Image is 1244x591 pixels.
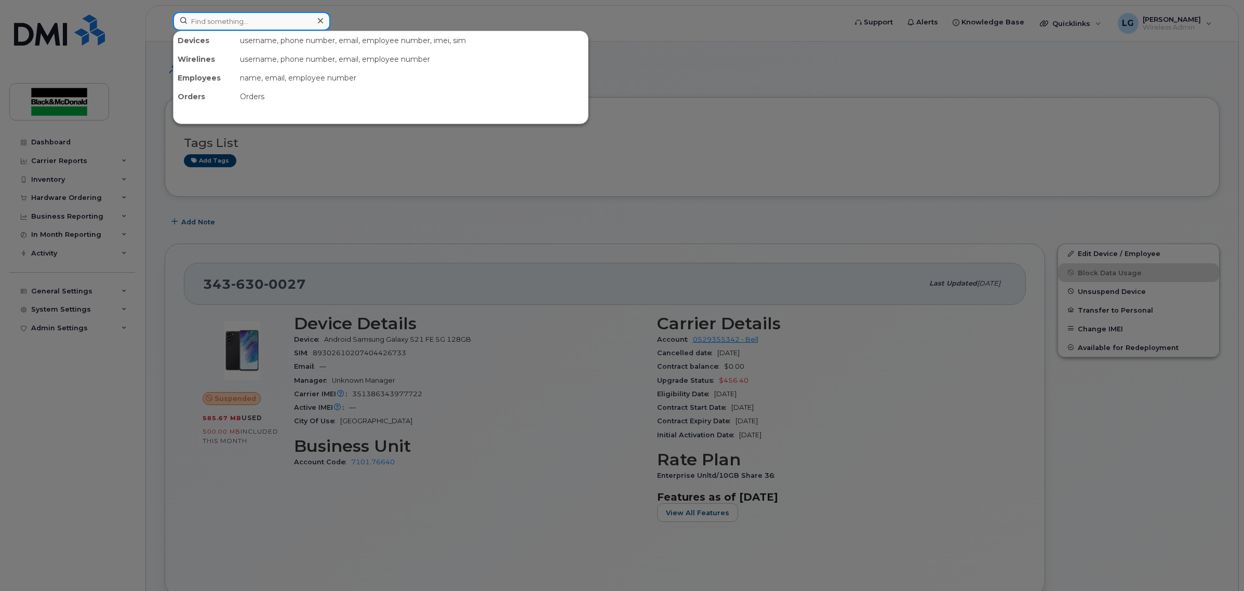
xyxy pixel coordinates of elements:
[236,50,588,69] div: username, phone number, email, employee number
[173,31,236,50] div: Devices
[173,87,236,106] div: Orders
[173,50,236,69] div: Wirelines
[236,31,588,50] div: username, phone number, email, employee number, imei, sim
[236,69,588,87] div: name, email, employee number
[173,69,236,87] div: Employees
[236,87,588,106] div: Orders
